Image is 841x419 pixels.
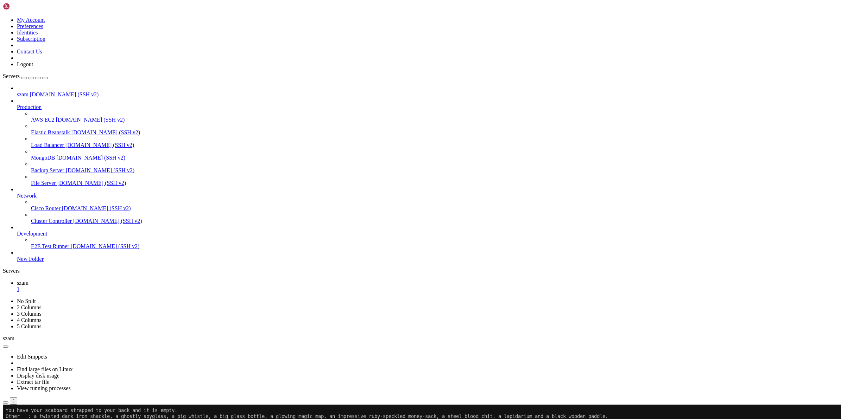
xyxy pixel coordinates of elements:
a: Load Balancer [DOMAIN_NAME] (SSH v2) [31,142,838,148]
x-row: who [3,355,749,361]
li: Elastic Beanstalk [DOMAIN_NAME] (SSH v2) [31,123,838,136]
x-row: Bones Kesh* Melancholia+ Verid [3,200,749,206]
span: Elastic Beanstalk [31,129,70,135]
x-row: The blackened mithril scimitar wrenches to and fro in your hand! [3,224,749,230]
a: Network [17,193,838,199]
a: MongoDB [DOMAIN_NAME] (SSH v2) [31,155,838,161]
li: Backup Server [DOMAIN_NAME] (SSH v2) [31,161,838,174]
a: File Server [DOMAIN_NAME] (SSH v2) [31,180,838,186]
span: szam [17,91,29,97]
li: E2E Test Runner [DOMAIN_NAME] (SSH v2) [31,237,838,250]
x-row: The blackened mithril scimitar slashes violently through open air. [3,92,749,98]
x-row: Davvol Madmartigan+ Straag -wizards- Santetra [3,146,749,152]
a: Cluster Controller [DOMAIN_NAME] (SSH v2) [31,218,838,224]
x-row: You duck a fierce swing from the hulking monster beast, leaving him off balance... [3,260,749,266]
a: Cisco Router [DOMAIN_NAME] (SSH v2) [31,205,838,212]
li: File Server [DOMAIN_NAME] (SSH v2) [31,174,838,186]
span: szam [3,335,14,341]
x-row: The hulking monster beast rears back his head, opens his mouth and showers you with red flames! [3,290,749,296]
x-row: Davvol Madmartigan+ Straag -wizards- Santetra [3,27,749,33]
span: Load Balancer [31,142,64,148]
a: 4 Columns [17,317,42,323]
span: Servers [3,73,20,79]
li: Cisco Router [DOMAIN_NAME] (SSH v2) [31,199,838,212]
div: (0, 61) [3,367,6,373]
x-row: Bones Kesh* Melancholia+ Verid [3,80,749,86]
x-row: You attempt to execute Tiger Faces Dragon at the hulking monster beast! [3,212,749,218]
x-row: There are 46 players in the game, of which 17 fit your selection. [3,15,749,21]
span: [DOMAIN_NAME] (SSH v2) [56,155,125,161]
span: Harlot+ Rache+ Wolverine+ Cotillion [3,158,155,164]
a: View running processes [17,385,71,391]
li: MongoDB [DOMAIN_NAME] (SSH v2) [31,148,838,161]
a: Display disk usage [17,373,59,379]
x-row: You lash out quickly with your azure rune-etched longsword and lightly cut the hulking monster be... [3,284,749,290]
x-row: Asma* Exosphere* [PERSON_NAME] [PERSON_NAME] [3,69,749,75]
span: AWS EC2 [31,117,55,123]
li: szam [DOMAIN_NAME] (SSH v2) [17,85,838,98]
a: Edit Snippets [17,354,47,360]
x-row: You begin preparations to use a special attack form targeting the body. [3,122,749,128]
x-row: You feel able to focus yourself towards your opponent again. [3,331,749,337]
a: Backup Server [DOMAIN_NAME] (SSH v2) [31,167,838,174]
div:  [13,398,14,404]
x-row: Your blackened mithril scimitar just barely misses the hulking monster beast! [3,314,749,320]
a: Find large files on Linux [17,366,73,372]
a: New Folder [17,256,838,262]
a: Extract tar file [17,379,49,385]
li: Development [17,224,838,250]
a: szam [DOMAIN_NAME] (SSH v2) [17,91,838,98]
a: 5 Columns [17,323,42,329]
x-row: Players in the realms who are not known to you: [3,170,749,176]
x-row: Blyth Hunter+ Mardor+ Treo [3,194,749,200]
span: Cisco Router [31,205,61,211]
span: [DOMAIN_NAME] (SSH v2) [73,218,142,224]
span: szam [17,280,29,286]
span: Development [17,231,47,237]
x-row: The blackened mithril scimitar slashes violently through open air. [3,266,749,272]
a: Elastic Beanstalk [DOMAIN_NAME] (SSH v2) [31,129,838,136]
a: Identities [17,30,38,36]
a: Development [17,231,838,237]
x-row: Your attack lightly wounds the hulking monster beast in the body! [3,218,749,224]
x-row: You attempt to execute Dragon Strikes The Tiger at the hulking monster beast! [3,302,749,308]
x-row: [PERSON_NAME] [PERSON_NAME] [3,63,749,69]
span: Cluster Controller [31,218,72,224]
a:  [17,286,838,292]
x-row: Faery Qwer+ Voli* [PERSON_NAME] [3,152,749,158]
li: Production [17,98,838,186]
x-row: Asma* Exosphere* [PERSON_NAME] [PERSON_NAME] [3,188,749,194]
x-row: Your attack lightly wounds the hulking monster beast in the body! [3,308,749,314]
span: [DOMAIN_NAME] (SSH v2) [57,180,126,186]
x-row: [PERSON_NAME]* [3,206,749,212]
x-row: You have your scabbard strapped to your back and it is empty. [3,3,749,9]
button:  [10,397,17,405]
x-row: Players in the realms who are not known to you: [3,51,749,57]
a: No Split [17,298,36,304]
span: [DOMAIN_NAME] (SSH v2) [71,243,140,249]
span: Production [17,104,42,110]
x-row: Blyth Hunter+ Mardor+ Treo [3,75,749,80]
li: New Folder [17,250,838,262]
span: MongoDB [31,155,55,161]
x-row: Your blackened mithril scimitar slashes violently into the undead flesh of the hulking monster be... [3,230,749,236]
x-row: You feign an attack with your azure rune-etched longsword, distracting the hulking monster beast,... [3,128,749,134]
x-row: You feel calm again. [3,320,749,325]
span: Backup Server [31,167,64,173]
a: AWS EC2 [DOMAIN_NAME] (SSH v2) [31,117,838,123]
a: 3 Columns [17,311,42,317]
a: szam [17,280,838,292]
x-row: who [3,361,749,367]
a: Servers [3,73,48,79]
div: Servers [3,268,838,274]
span: Network [17,193,37,199]
x-row: [PERSON_NAME] [PERSON_NAME] [3,182,749,188]
span: [DOMAIN_NAME] (SSH v2) [30,91,99,97]
a: My Account [17,17,45,23]
span: [DOMAIN_NAME] (SSH v2) [62,205,131,211]
span: E2E Test Runner [31,243,69,249]
li: Cluster Controller [DOMAIN_NAME] (SSH v2) [31,212,838,224]
a: Logout [17,61,33,67]
x-row: _________Genesis_________________________________________________________________________________... [3,349,749,355]
span: File Server [31,180,56,186]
